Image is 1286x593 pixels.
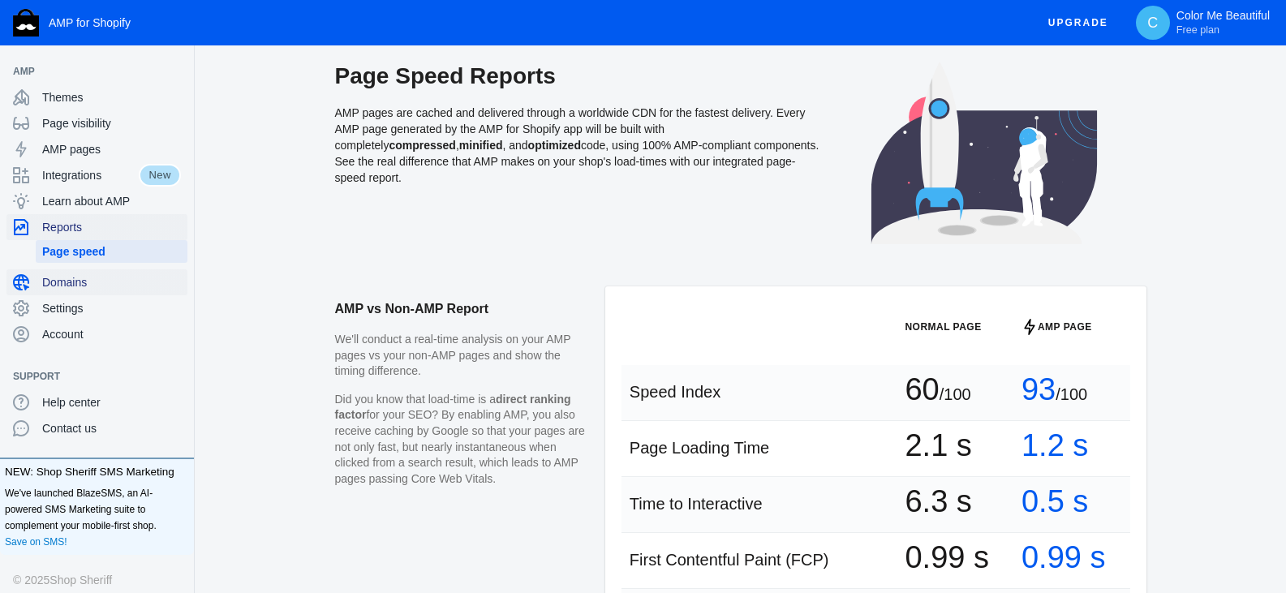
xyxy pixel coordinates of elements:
span: Help center [42,394,181,410]
a: Page visibility [6,110,187,136]
a: Save on SMS! [5,534,67,550]
span: 0.99 s [905,549,989,565]
a: Settings [6,295,187,321]
span: Settings [42,300,181,316]
span: Page visibility [42,115,181,131]
span: Integrations [42,167,139,183]
a: Learn about AMP [6,188,187,214]
div: AMP pages are cached and delivered through a worldwide CDN for the fastest delivery. Every AMP pa... [335,62,822,260]
strong: optimized [528,139,581,152]
span: Account [42,326,181,342]
span: Domains [42,274,181,290]
span: Upgrade [1048,8,1108,37]
span: 2.1 s [905,437,971,453]
button: Add a sales channel [165,373,191,380]
span: 1.2 s [1021,437,1088,453]
span: Free plan [1176,24,1219,37]
p: Color Me Beautiful [1176,9,1270,37]
a: AMP pages [6,136,187,162]
span: Learn about AMP [42,193,181,209]
span: AMP pages [42,141,181,157]
span: Page speed [42,243,181,260]
span: Time to Interactive [630,495,763,513]
span: Support [13,368,165,385]
span: New [139,164,181,187]
span: Speed Index [630,383,720,401]
p: We'll conduct a real-time analysis on your AMP pages vs your non-AMP pages and show the timing di... [335,332,589,380]
span: Themes [42,89,181,105]
span: AMP Page [1038,319,1092,335]
span: Contact us [42,420,181,436]
a: Page speed [36,240,187,263]
a: Account [6,321,187,347]
span: 60 [905,381,939,397]
button: Upgrade [1035,8,1121,38]
a: IntegrationsNew [6,162,187,188]
span: 0.99 s [1021,549,1106,565]
h2: Page Speed Reports [335,62,822,91]
a: Reports [6,214,187,240]
span: 6.3 s [905,493,971,509]
strong: minified [459,139,503,152]
span: C [1145,15,1161,31]
span: 0.5 s [1021,493,1088,509]
span: AMP for Shopify [49,16,131,29]
iframe: Drift Widget Chat Controller [1205,512,1267,574]
span: First Contentful Paint (FCP) [630,551,829,569]
div: © 2025 [13,571,181,589]
a: Domains [6,269,187,295]
h6: Normal Page [905,319,1005,335]
h2: AMP vs Non-AMP Report [335,286,589,332]
strong: compressed [389,139,455,152]
span: AMP [13,63,165,79]
span: Page Loading Time [630,439,769,457]
a: Contact us [6,415,187,441]
a: Shop Sheriff [49,571,112,589]
p: Did you know that load-time is a for your SEO? By enabling AMP, you also receive caching by Googl... [335,392,589,488]
span: Reports [42,219,181,235]
span: /100 [1056,385,1087,403]
a: Themes [6,84,187,110]
span: 93 [1021,381,1056,397]
button: Add a sales channel [165,68,191,75]
img: Shop Sheriff Logo [13,9,39,37]
span: /100 [940,385,971,403]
